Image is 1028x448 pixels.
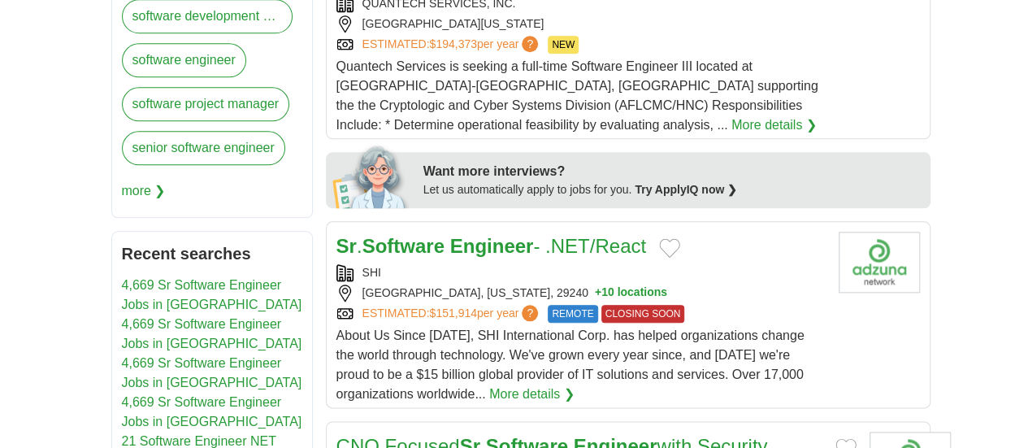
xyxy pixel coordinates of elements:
a: senior software engineer [122,131,285,165]
h2: Recent searches [122,241,302,266]
span: REMOTE [548,305,597,323]
a: software engineer [122,43,246,77]
a: ESTIMATED:$194,373per year? [362,36,542,54]
a: Sr.Software Engineer- .NET/React [336,235,646,257]
strong: Software [362,235,445,257]
img: apply-iq-scientist.png [332,143,411,208]
a: More details ❯ [489,385,575,404]
strong: Sr [336,235,357,257]
span: $151,914 [429,307,476,320]
span: ? [522,305,538,321]
span: ? [522,36,538,52]
div: SHI [336,264,826,281]
a: Try ApplyIQ now ❯ [635,183,737,196]
strong: Engineer [450,235,534,257]
a: ESTIMATED:$151,914per year? [362,305,542,323]
a: 4,669 Sr Software Engineer Jobs in [GEOGRAPHIC_DATA] [122,356,302,389]
div: [GEOGRAPHIC_DATA], [US_STATE], 29240 [336,285,826,302]
span: NEW [548,36,579,54]
button: Add to favorite jobs [659,238,680,258]
span: + [595,285,601,302]
a: 4,669 Sr Software Engineer Jobs in [GEOGRAPHIC_DATA] [122,317,302,350]
div: Let us automatically apply to jobs for you. [423,181,921,198]
span: Quantech Services is seeking a full-time Software Engineer III located at [GEOGRAPHIC_DATA]-[GEOG... [336,59,818,132]
button: +10 locations [595,285,667,302]
div: [GEOGRAPHIC_DATA][US_STATE] [336,15,826,33]
span: $194,373 [429,37,476,50]
span: About Us Since [DATE], SHI International Corp. has helped organizations change the world through ... [336,328,805,401]
span: CLOSING SOON [601,305,685,323]
a: More details ❯ [731,115,817,135]
div: Want more interviews? [423,162,921,181]
a: 4,669 Sr Software Engineer Jobs in [GEOGRAPHIC_DATA] [122,395,302,428]
a: software project manager [122,87,290,121]
span: more ❯ [122,175,166,207]
a: 4,669 Sr Software Engineer Jobs in [GEOGRAPHIC_DATA] [122,278,302,311]
img: Company logo [839,232,920,293]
